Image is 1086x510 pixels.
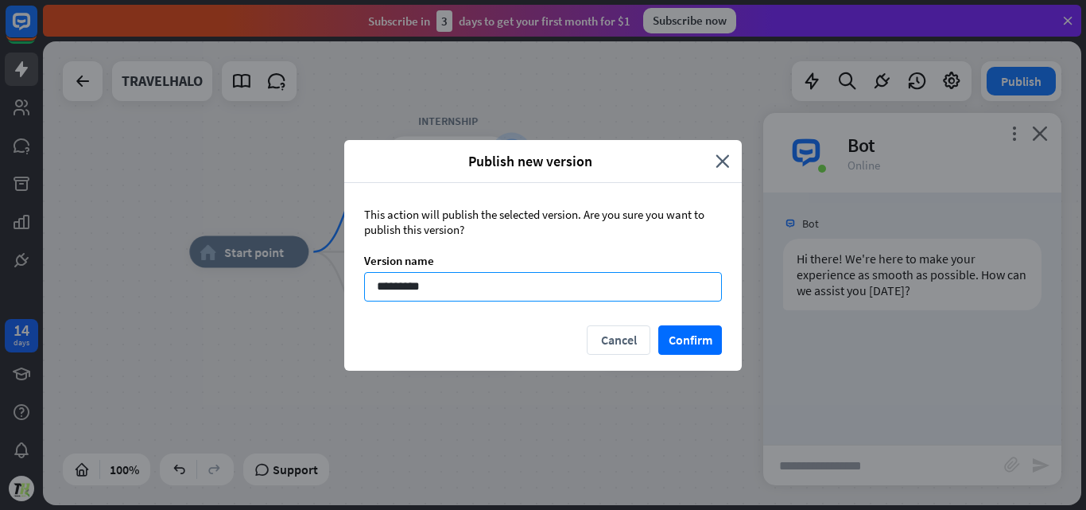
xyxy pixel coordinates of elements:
[658,325,722,355] button: Confirm
[364,253,722,268] div: Version name
[13,6,60,54] button: Open LiveChat chat widget
[716,152,730,170] i: close
[364,207,722,237] div: This action will publish the selected version. Are you sure you want to publish this version?
[356,152,704,170] span: Publish new version
[587,325,650,355] button: Cancel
